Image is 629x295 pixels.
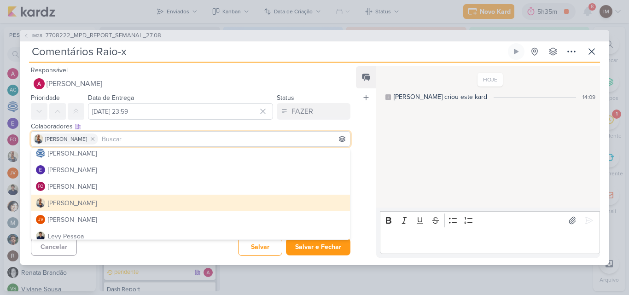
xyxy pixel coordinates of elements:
[45,135,87,143] span: [PERSON_NAME]
[48,182,97,191] div: [PERSON_NAME]
[48,165,97,175] div: [PERSON_NAME]
[38,218,43,222] p: JV
[38,185,43,189] p: FO
[286,238,350,255] button: Salvar e Fechar
[36,165,45,174] img: Eduardo Quaresma
[394,92,487,102] div: [PERSON_NAME] criou este kard
[380,229,600,254] div: Editor editing area: main
[31,66,68,74] label: Responsável
[36,231,45,241] img: Levy Pessoa
[48,231,84,241] div: Levy Pessoa
[238,238,282,256] button: Salvar
[23,31,161,40] button: IM28 7708222_MPD_REPORT_SEMANAL_27.08
[582,93,595,101] div: 14:09
[31,75,350,92] button: [PERSON_NAME]
[277,94,294,102] label: Status
[29,43,506,60] input: Kard Sem Título
[277,103,350,120] button: FAZER
[31,195,350,211] button: [PERSON_NAME]
[36,198,45,208] img: Iara Santos
[46,31,161,40] span: 7708222_MPD_REPORT_SEMANAL_27.08
[88,94,134,102] label: Data de Entrega
[380,211,600,229] div: Editor toolbar
[31,178,350,195] button: FO [PERSON_NAME]
[31,228,350,244] button: Levy Pessoa
[31,145,350,162] button: [PERSON_NAME]
[100,133,348,145] input: Buscar
[36,149,45,158] img: Caroline Traven De Andrade
[36,182,45,191] div: Fabio Oliveira
[31,162,350,178] button: [PERSON_NAME]
[34,134,43,144] img: Iara Santos
[36,215,45,224] div: Joney Viana
[31,32,44,39] span: IM28
[31,238,77,256] button: Cancelar
[31,121,350,131] div: Colaboradores
[47,78,102,89] span: [PERSON_NAME]
[48,149,97,158] div: [PERSON_NAME]
[291,106,313,117] div: FAZER
[34,78,45,89] img: Alessandra Gomes
[48,215,97,225] div: [PERSON_NAME]
[513,48,520,55] div: Ligar relógio
[31,94,60,102] label: Prioridade
[31,211,350,228] button: JV [PERSON_NAME]
[88,103,273,120] input: Select a date
[48,198,97,208] div: [PERSON_NAME]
